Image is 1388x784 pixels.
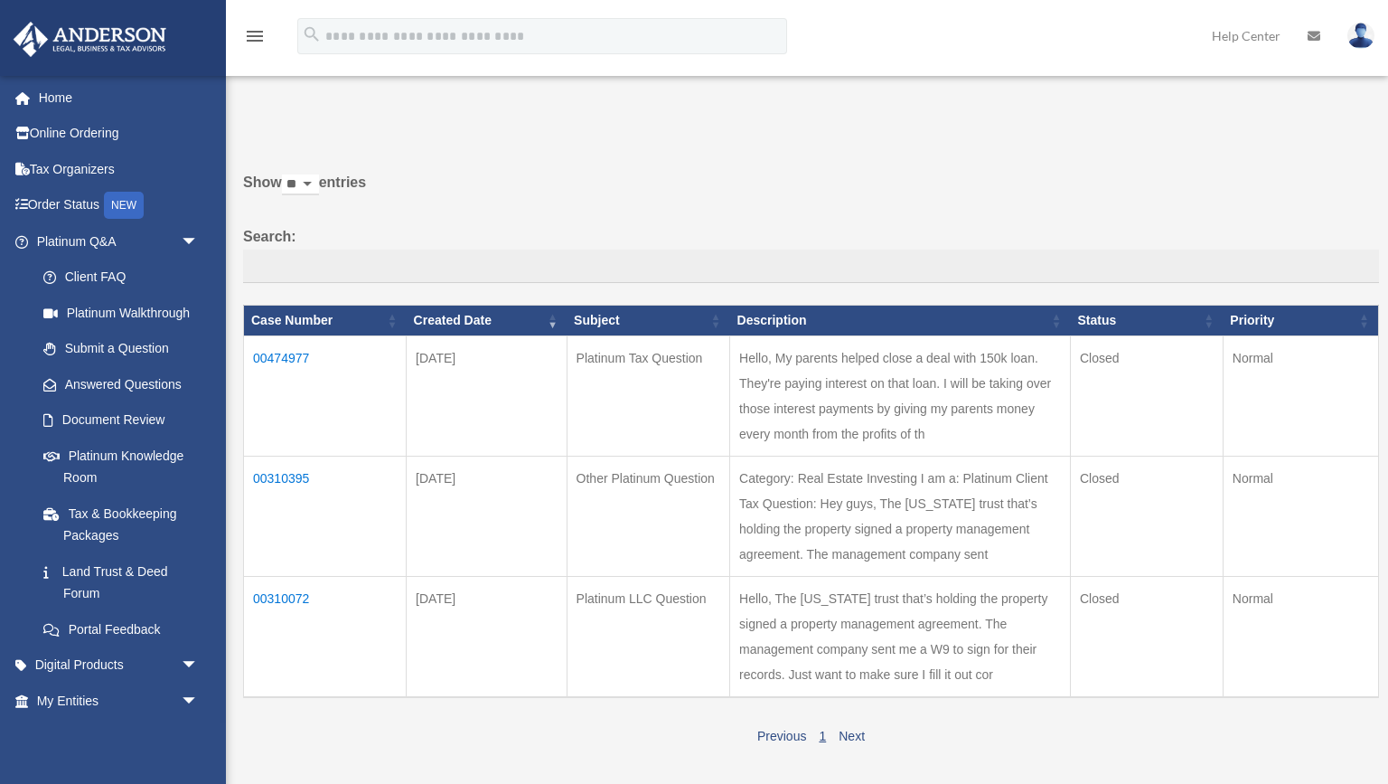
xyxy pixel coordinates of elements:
[1223,336,1378,457] td: Normal
[1071,306,1224,336] th: Status: activate to sort column ascending
[244,306,407,336] th: Case Number: activate to sort column ascending
[244,25,266,47] i: menu
[181,719,217,756] span: arrow_drop_down
[181,647,217,685] span: arrow_drop_down
[1071,577,1224,698] td: Closed
[730,306,1071,336] th: Description: activate to sort column ascending
[730,336,1071,457] td: Hello, My parents helped close a deal with 150k loan. They're paying interest on that loan. I wil...
[1071,336,1224,457] td: Closed
[407,577,567,698] td: [DATE]
[13,80,226,116] a: Home
[407,457,567,577] td: [DATE]
[567,336,729,457] td: Platinum Tax Question
[244,577,407,698] td: 00310072
[25,260,217,296] a: Client FAQ
[244,457,407,577] td: 00310395
[407,336,567,457] td: [DATE]
[1223,457,1378,577] td: Normal
[8,22,172,57] img: Anderson Advisors Platinum Portal
[819,729,826,743] a: 1
[567,577,729,698] td: Platinum LLC Question
[407,306,567,336] th: Created Date: activate to sort column ascending
[181,223,217,260] span: arrow_drop_down
[243,170,1379,213] label: Show entries
[244,32,266,47] a: menu
[244,336,407,457] td: 00474977
[13,151,226,187] a: Tax Organizers
[13,116,226,152] a: Online Ordering
[25,402,217,439] a: Document Review
[25,366,208,402] a: Answered Questions
[181,683,217,720] span: arrow_drop_down
[25,611,217,647] a: Portal Feedback
[104,192,144,219] div: NEW
[730,457,1071,577] td: Category: Real Estate Investing I am a: Platinum Client Tax Question: Hey guys, The [US_STATE] tr...
[302,24,322,44] i: search
[25,496,217,553] a: Tax & Bookkeeping Packages
[243,250,1379,284] input: Search:
[25,438,217,496] a: Platinum Knowledge Room
[13,719,226,755] a: My Anderson Teamarrow_drop_down
[25,295,217,331] a: Platinum Walkthrough
[1347,23,1374,49] img: User Pic
[25,331,217,367] a: Submit a Question
[13,647,226,684] a: Digital Productsarrow_drop_down
[730,577,1071,698] td: Hello, The [US_STATE] trust that’s holding the property signed a property management agreement. T...
[13,683,226,719] a: My Entitiesarrow_drop_down
[243,224,1379,284] label: Search:
[282,175,319,195] select: Showentries
[13,223,217,260] a: Platinum Q&Aarrow_drop_down
[567,306,729,336] th: Subject: activate to sort column ascending
[567,457,729,577] td: Other Platinum Question
[13,187,226,224] a: Order StatusNEW
[25,553,217,611] a: Land Trust & Deed Forum
[839,729,865,743] a: Next
[1071,457,1224,577] td: Closed
[1223,306,1378,336] th: Priority: activate to sort column ascending
[757,729,806,743] a: Previous
[1223,577,1378,698] td: Normal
